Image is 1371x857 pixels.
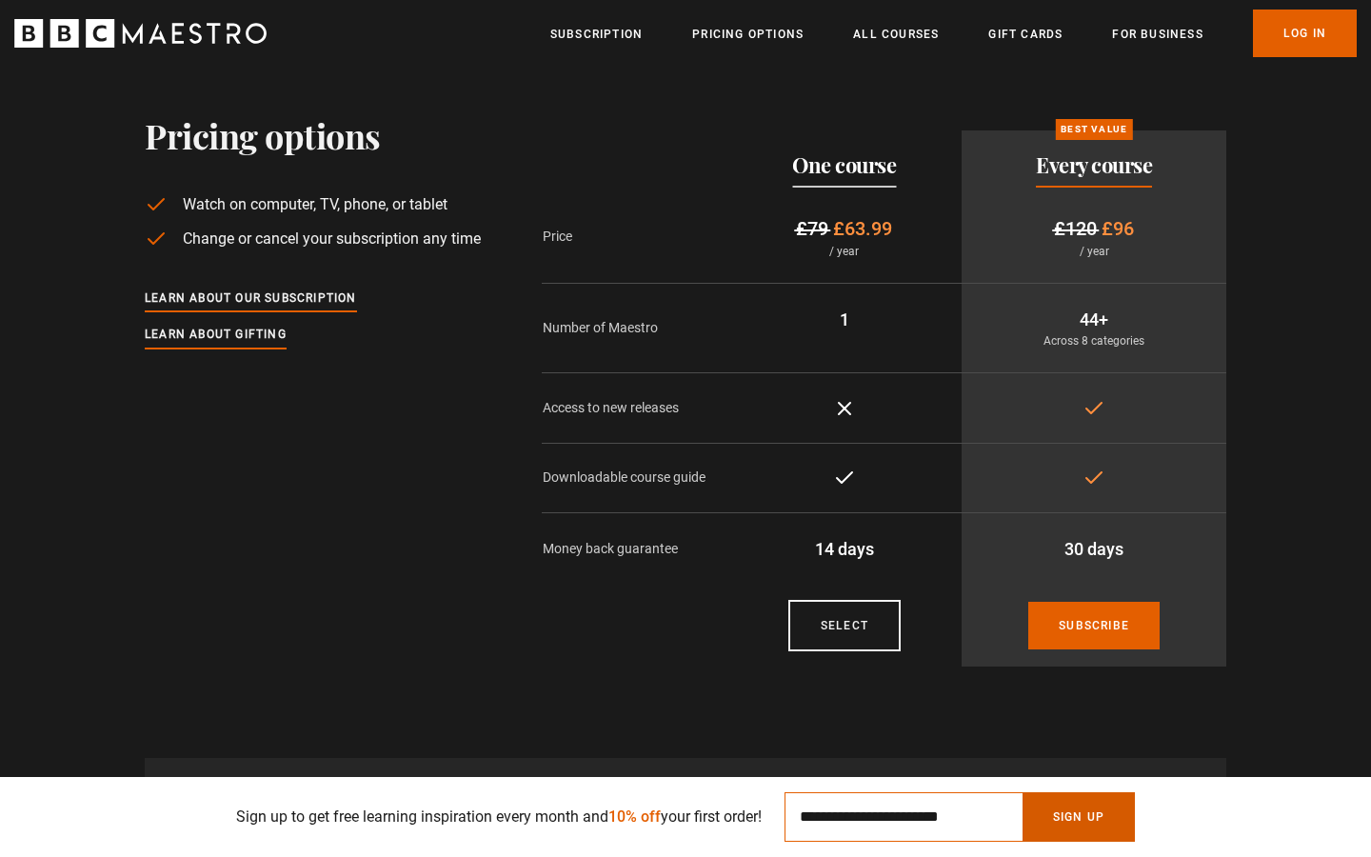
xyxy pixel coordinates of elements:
p: Access to new releases [543,398,725,418]
h2: Every course [1036,153,1152,176]
p: 30 days [977,536,1211,562]
a: Learn about our subscription [145,289,357,309]
span: £96 [1102,217,1134,240]
li: Watch on computer, TV, phone, or tablet [145,193,481,216]
p: Sign up to get free learning inspiration every month and your first order! [236,806,762,828]
a: All Courses [853,25,939,44]
p: Best value [1056,119,1132,140]
a: Courses [788,600,901,651]
li: Change or cancel your subscription any time [145,228,481,250]
h2: One course [792,153,896,176]
p: 1 [742,307,946,332]
h2: Pricing options [145,115,481,155]
p: Money back guarantee [543,539,725,559]
a: Learn about gifting [145,325,287,346]
a: Subscribe [1028,602,1160,649]
p: Downloadable course guide [543,468,725,488]
a: Log In [1253,10,1357,57]
button: Sign Up [1023,792,1135,842]
svg: BBC Maestro [14,19,267,48]
span: £120 [1054,217,1097,240]
span: £79 [796,217,828,240]
p: / year [977,243,1211,260]
p: Price [543,227,725,247]
span: 10% off [608,807,661,826]
p: 44+ [977,307,1211,332]
span: £63.99 [833,217,892,240]
a: Subscription [550,25,643,44]
a: Gift Cards [988,25,1063,44]
p: / year [742,243,946,260]
a: For business [1112,25,1202,44]
p: Across 8 categories [977,332,1211,349]
a: Pricing Options [692,25,804,44]
nav: Primary [550,10,1357,57]
p: 14 days [742,536,946,562]
p: Number of Maestro [543,318,725,338]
